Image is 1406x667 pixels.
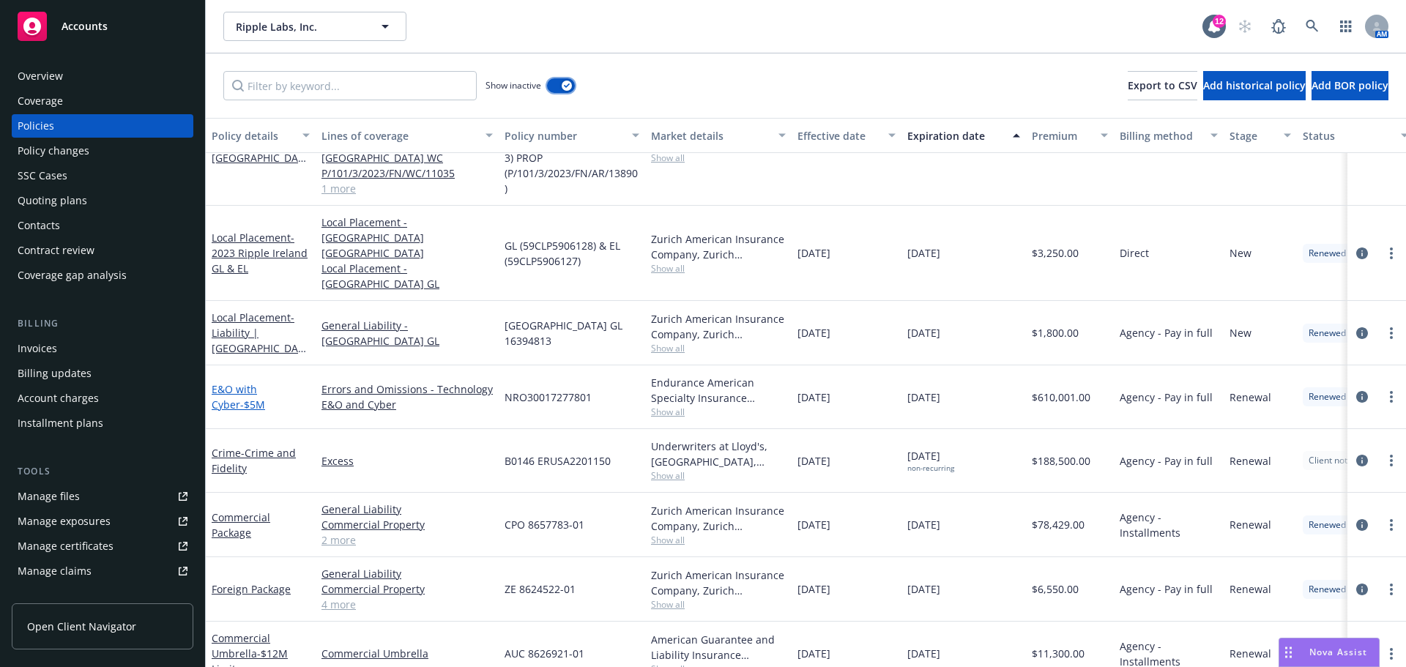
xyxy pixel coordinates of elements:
span: Renewal [1230,453,1271,469]
span: - Crime and Fidelity [212,446,296,475]
div: Expiration date [907,128,1004,144]
button: Add BOR policy [1312,71,1388,100]
div: Coverage [18,89,63,113]
div: Quoting plans [18,189,87,212]
button: Policy number [499,118,645,153]
span: [DATE] [797,581,830,597]
div: Status [1303,128,1392,144]
span: Agency - Pay in full [1120,453,1213,469]
div: Billing [12,316,193,331]
a: Manage files [12,485,193,508]
a: more [1383,245,1400,262]
a: Search [1298,12,1327,41]
div: Billing updates [18,362,92,385]
a: circleInformation [1353,324,1371,342]
span: Add BOR policy [1312,78,1388,92]
a: circleInformation [1353,581,1371,598]
a: Commercial Property [321,581,493,597]
span: $78,429.00 [1032,517,1085,532]
div: Contacts [18,214,60,237]
span: [DATE] [907,245,940,261]
div: Zurich American Insurance Company, Zurich Insurance Group [651,567,786,598]
span: [DATE] [907,390,940,405]
button: Market details [645,118,792,153]
span: Add historical policy [1203,78,1306,92]
button: Export to CSV [1128,71,1197,100]
a: General Liability [321,566,493,581]
a: Coverage [12,89,193,113]
span: [DATE] [797,390,830,405]
div: Endurance American Specialty Insurance Company, Sompo International, RT Specialty Insurance Servi... [651,375,786,406]
div: Contract review [18,239,94,262]
span: B0146 ERUSA2201150 [505,453,611,469]
a: Local Placement [212,231,308,275]
a: Coverage gap analysis [12,264,193,287]
a: circleInformation [1353,388,1371,406]
span: Renewed [1309,247,1346,260]
div: 12 [1213,15,1226,28]
span: Show all [651,598,786,611]
div: Tools [12,464,193,479]
div: Billing method [1120,128,1202,144]
span: $610,001.00 [1032,390,1090,405]
button: Expiration date [901,118,1026,153]
div: non-recurring [907,463,954,473]
a: 1 more [321,181,493,196]
span: - $5M [240,398,265,411]
a: SSC Cases [12,164,193,187]
a: Local Placement [212,310,304,386]
span: Renewal [1230,517,1271,532]
div: Installment plans [18,411,103,435]
div: Manage certificates [18,534,114,558]
div: Manage exposures [18,510,111,533]
div: Lines of coverage [321,128,477,144]
a: Commercial Package [212,510,270,540]
span: Show all [651,152,786,164]
span: Show inactive [486,79,541,92]
span: - 2023 [GEOGRAPHIC_DATA] Local Policies (GL, WC, PROP) [212,120,306,195]
span: $3,250.00 [1032,245,1079,261]
span: [DATE] [797,517,830,532]
span: Open Client Navigator [27,619,136,634]
span: Show all [651,342,786,354]
div: Zurich American Insurance Company, Zurich Insurance Group, Zurich Insurance Group (International) [651,231,786,262]
span: New [1230,245,1251,261]
div: SSC Cases [18,164,67,187]
div: Policy number [505,128,623,144]
span: Show all [651,262,786,275]
a: General Liability - [GEOGRAPHIC_DATA] GL [321,318,493,349]
div: Coverage gap analysis [18,264,127,287]
span: Accounts [62,21,108,32]
a: Billing updates [12,362,193,385]
span: Nova Assist [1309,646,1367,658]
input: Filter by keyword... [223,71,477,100]
span: Manage exposures [12,510,193,533]
a: Manage certificates [12,534,193,558]
button: Stage [1224,118,1297,153]
span: Ripple Labs, Inc. [236,19,362,34]
a: General Liability [321,502,493,517]
span: Renewal [1230,581,1271,597]
a: Start snowing [1230,12,1260,41]
div: Stage [1230,128,1275,144]
span: [DATE] [907,646,940,661]
span: Renewal [1230,646,1271,661]
span: [DATE] [797,646,830,661]
button: Policy details [206,118,316,153]
span: Agency - Pay in full [1120,325,1213,340]
div: Invoices [18,337,57,360]
span: Renewed [1309,583,1346,596]
a: Local Placement - [GEOGRAPHIC_DATA] WC P/101/3/2023/FN/WC/11035 [321,135,493,181]
div: Policies [18,114,54,138]
a: Contacts [12,214,193,237]
a: Policies [12,114,193,138]
a: Switch app [1331,12,1361,41]
a: Quoting plans [12,189,193,212]
div: Premium [1032,128,1092,144]
div: Drag to move [1279,638,1298,666]
a: Crime [212,446,296,475]
div: Effective date [797,128,879,144]
a: more [1383,324,1400,342]
div: Zurich American Insurance Company, Zurich Insurance Group [651,503,786,534]
div: Manage files [18,485,80,508]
